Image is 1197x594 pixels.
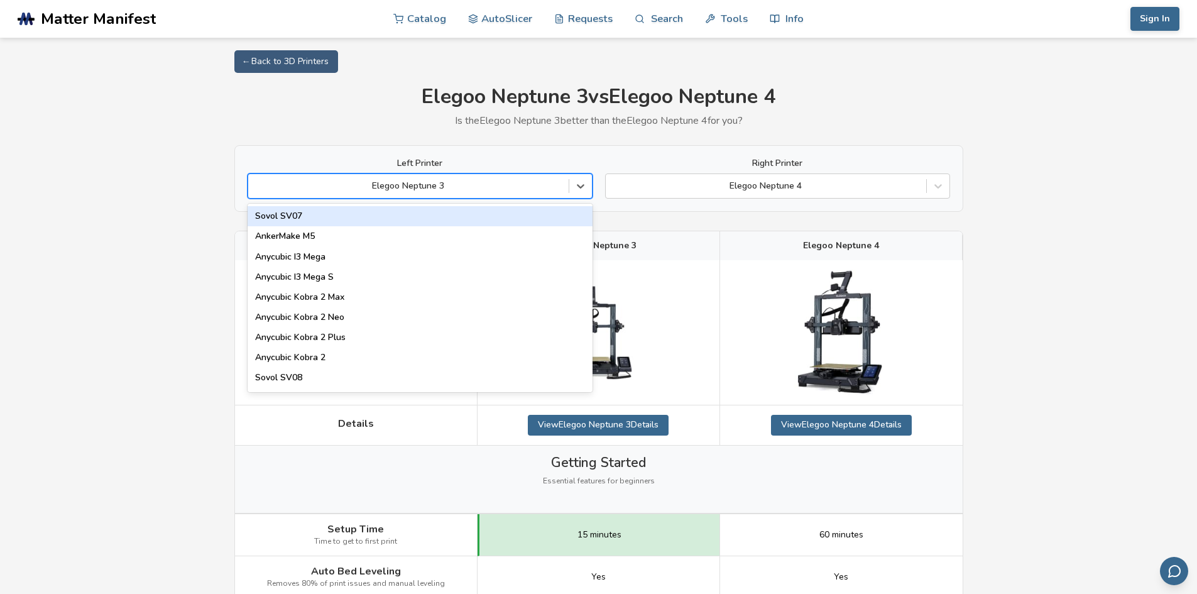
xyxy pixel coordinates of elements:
[1160,557,1188,585] button: Send feedback via email
[1130,7,1179,31] button: Sign In
[577,530,621,540] span: 15 minutes
[327,524,384,535] span: Setup Time
[248,327,593,348] div: Anycubic Kobra 2 Plus
[41,10,156,28] span: Matter Manifest
[248,267,593,287] div: Anycubic I3 Mega S
[779,270,904,395] img: Elegoo Neptune 4
[248,206,593,226] div: Sovol SV07
[560,241,637,251] span: Elegoo Neptune 3
[248,348,593,368] div: Anycubic Kobra 2
[771,415,912,435] a: ViewElegoo Neptune 4Details
[248,368,593,388] div: Sovol SV08
[591,572,606,582] span: Yes
[234,115,963,126] p: Is the Elegoo Neptune 3 better than the Elegoo Neptune 4 for you?
[248,226,593,246] div: AnkerMake M5
[254,181,257,191] input: Elegoo Neptune 3Sovol SV07AnkerMake M5Anycubic I3 MegaAnycubic I3 Mega SAnycubic Kobra 2 MaxAnycu...
[551,455,646,470] span: Getting Started
[338,418,374,429] span: Details
[248,307,593,327] div: Anycubic Kobra 2 Neo
[612,181,615,191] input: Elegoo Neptune 4
[248,287,593,307] div: Anycubic Kobra 2 Max
[803,241,879,251] span: Elegoo Neptune 4
[234,85,963,109] h1: Elegoo Neptune 3 vs Elegoo Neptune 4
[834,572,848,582] span: Yes
[234,50,338,73] a: ← Back to 3D Printers
[248,247,593,267] div: Anycubic I3 Mega
[314,537,397,546] span: Time to get to first print
[528,415,669,435] a: ViewElegoo Neptune 3Details
[248,158,593,168] label: Left Printer
[605,158,950,168] label: Right Printer
[543,477,655,486] span: Essential features for beginners
[819,530,863,540] span: 60 minutes
[311,566,401,577] span: Auto Bed Leveling
[535,285,661,380] img: Elegoo Neptune 3
[267,580,445,588] span: Removes 80% of print issues and manual leveling
[248,388,593,408] div: Creality Hi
